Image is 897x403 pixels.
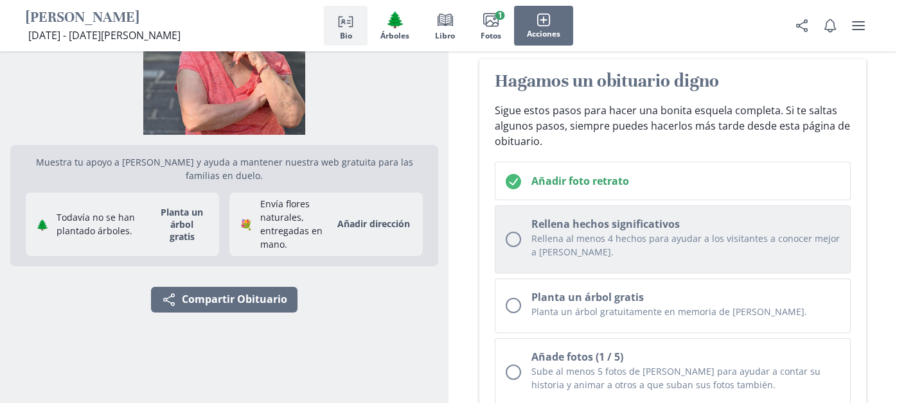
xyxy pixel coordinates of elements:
[531,305,840,318] p: Planta un árbol gratuitamente en memoria de [PERSON_NAME].
[527,30,560,39] span: Acciones
[324,6,368,46] button: Bio
[340,31,352,40] span: Bio
[495,103,851,149] p: Sigue estos pasos para hacer una bonita esquela completa. Si te saltas algunos pasos, siempre pue...
[330,214,418,235] button: Añadir dirección
[26,155,423,182] p: Muestra tu apoyo a [PERSON_NAME] y ayuda a mantener nuestra web gratuita para las familias en duelo.
[506,364,521,380] div: Unchecked circle
[28,28,181,42] span: [DATE] - [DATE][PERSON_NAME]
[26,8,181,28] h1: [PERSON_NAME]
[531,232,840,259] p: Rellena al menos 4 hechos para ayudar a los visitantes a conocer mejor a [PERSON_NAME].
[531,364,840,391] p: Sube al menos 5 fotos de [PERSON_NAME] para ayudar a contar su historia y animar a otros a que su...
[150,206,214,243] button: Planta un árbol gratis
[368,6,422,46] button: Árboles
[435,31,455,40] span: Libro
[468,6,514,46] button: Fotos
[506,174,521,189] svg: Checked circle
[495,162,851,200] button: Añadir foto retrato
[514,6,573,46] button: Acciones
[531,173,840,189] h2: Añadir foto retrato
[817,13,843,39] button: Notifications
[495,69,851,92] h2: Hagamos un obituario digno
[386,10,405,29] span: Tree
[481,31,501,40] span: Fotos
[789,13,815,39] button: Compartir Obituario
[380,31,409,40] span: Árboles
[495,11,505,20] span: 1
[531,289,840,305] h2: Planta un árbol gratis
[531,216,840,232] h2: Rellena hechos significativos
[495,205,851,273] button: Rellena hechos significativosRellena al menos 4 hechos para ayudar a los visitantes a conocer mej...
[506,298,521,313] div: Unchecked circle
[151,287,298,313] button: Compartir Obituario
[495,279,851,333] button: Planta un árbol gratisPlanta un árbol gratuitamente en memoria de [PERSON_NAME].
[531,349,840,364] h2: Añade fotos (1 / 5)
[506,232,521,247] div: Unchecked circle
[422,6,468,46] button: Libro
[846,13,871,39] button: menú de usuario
